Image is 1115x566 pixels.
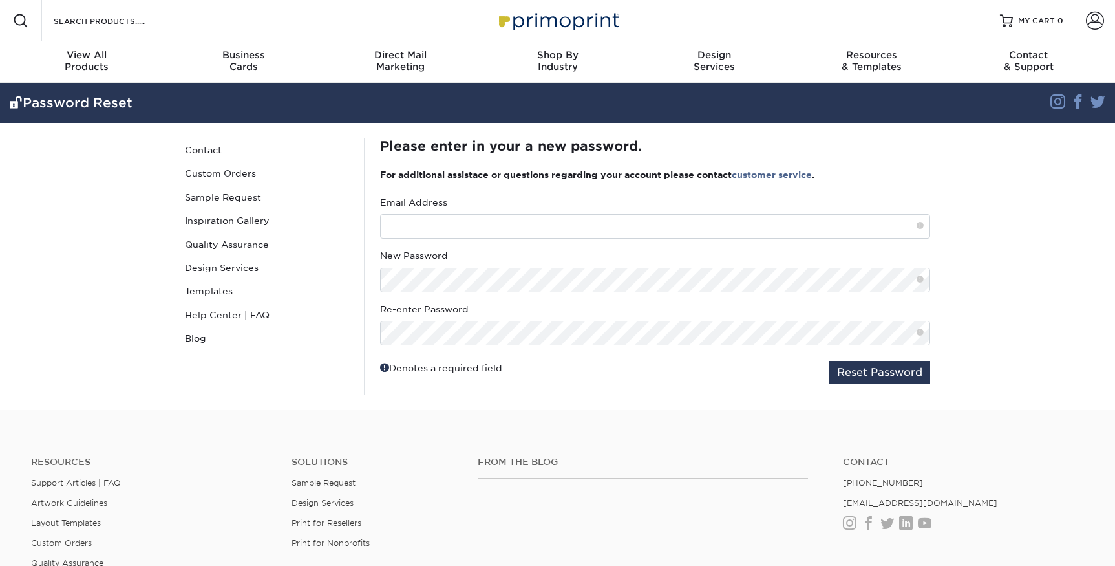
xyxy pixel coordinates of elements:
[843,457,1084,468] a: Contact
[180,256,354,279] a: Design Services
[180,162,354,185] a: Custom Orders
[479,41,636,83] a: Shop ByIndustry
[950,41,1107,83] a: Contact& Support
[493,6,622,34] img: Primoprint
[180,209,354,232] a: Inspiration Gallery
[292,498,354,508] a: Design Services
[793,49,950,61] span: Resources
[165,49,322,72] div: Cards
[636,49,793,61] span: Design
[793,41,950,83] a: Resources& Templates
[950,49,1107,61] span: Contact
[950,49,1107,72] div: & Support
[479,49,636,61] span: Shop By
[165,49,322,61] span: Business
[793,49,950,72] div: & Templates
[843,478,923,488] a: [PHONE_NUMBER]
[479,49,636,72] div: Industry
[843,498,997,508] a: [EMAIL_ADDRESS][DOMAIN_NAME]
[180,327,354,350] a: Blog
[380,249,448,262] label: New Password
[180,279,354,303] a: Templates
[322,41,479,83] a: Direct MailMarketing
[292,478,356,488] a: Sample Request
[292,457,458,468] h4: Solutions
[31,457,272,468] h4: Resources
[31,518,101,528] a: Layout Templates
[180,138,354,162] a: Contact
[165,41,322,83] a: BusinessCards
[380,169,930,180] h3: For additional assistace or questions regarding your account please contact .
[1057,16,1063,25] span: 0
[829,361,930,384] button: Reset Password
[31,498,107,508] a: Artwork Guidelines
[380,138,930,154] h2: Please enter in your a new password.
[31,478,121,488] a: Support Articles | FAQ
[322,49,479,72] div: Marketing
[8,49,165,72] div: Products
[636,49,793,72] div: Services
[8,41,165,83] a: View AllProducts
[380,196,447,209] label: Email Address
[732,169,812,180] a: customer service
[380,303,469,316] label: Re-enter Password
[380,361,505,375] div: Denotes a required field.
[478,457,808,468] h4: From the Blog
[180,303,354,327] a: Help Center | FAQ
[636,41,793,83] a: DesignServices
[52,13,178,28] input: SEARCH PRODUCTS.....
[8,49,165,61] span: View All
[1018,16,1055,27] span: MY CART
[180,186,354,209] a: Sample Request
[292,518,361,528] a: Print for Resellers
[180,233,354,256] a: Quality Assurance
[322,49,479,61] span: Direct Mail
